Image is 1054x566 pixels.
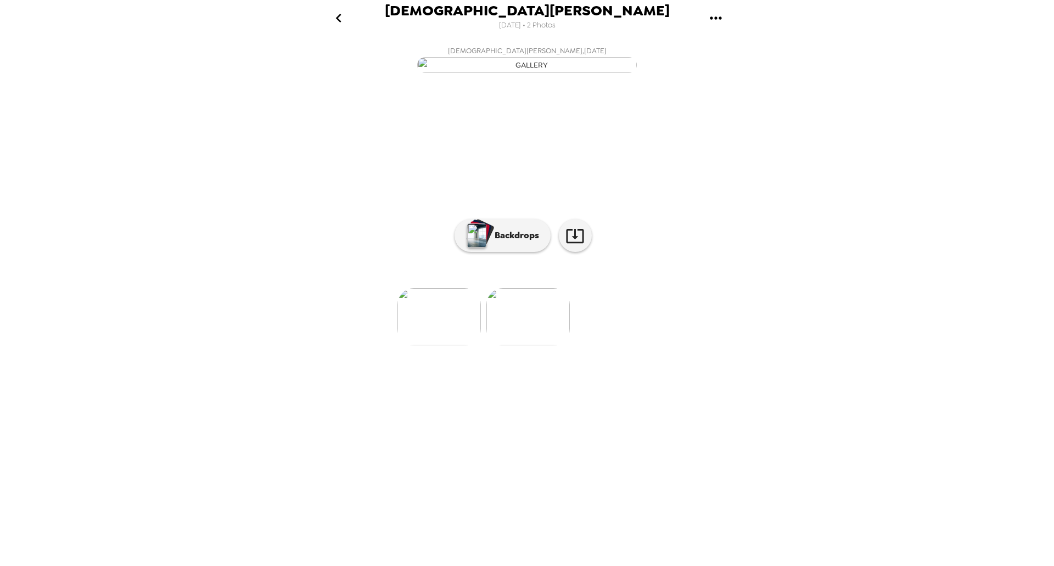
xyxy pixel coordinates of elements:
[417,57,637,73] img: gallery
[307,41,747,76] button: [DEMOGRAPHIC_DATA][PERSON_NAME],[DATE]
[455,219,551,252] button: Backdrops
[448,44,607,57] span: [DEMOGRAPHIC_DATA][PERSON_NAME] , [DATE]
[489,229,539,242] p: Backdrops
[385,3,670,18] span: [DEMOGRAPHIC_DATA][PERSON_NAME]
[499,18,556,33] span: [DATE] • 2 Photos
[486,288,570,345] img: gallery
[397,288,481,345] img: gallery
